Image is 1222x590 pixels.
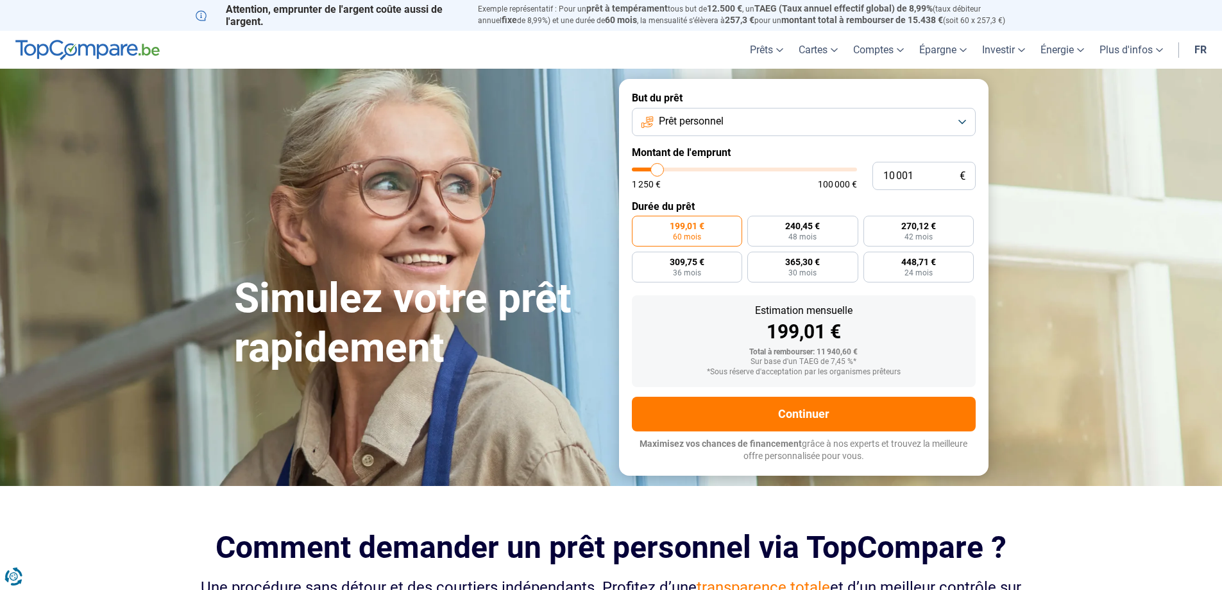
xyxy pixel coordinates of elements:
[234,274,604,373] h1: Simulez votre prêt rapidement
[904,269,933,277] span: 24 mois
[642,358,965,367] div: Sur base d'un TAEG de 7,45 %*
[904,233,933,241] span: 42 mois
[642,348,965,357] div: Total à rembourser: 11 940,60 €
[642,322,965,342] div: 199,01 €
[670,221,704,230] span: 199,01 €
[754,3,933,13] span: TAEG (Taux annuel effectif global) de 8,99%
[785,257,820,266] span: 365,30 €
[196,530,1027,565] h2: Comment demander un prêt personnel via TopCompare ?
[974,31,1033,69] a: Investir
[707,3,742,13] span: 12.500 €
[1092,31,1171,69] a: Plus d'infos
[781,15,943,25] span: montant total à rembourser de 15.438 €
[912,31,974,69] a: Épargne
[673,269,701,277] span: 36 mois
[788,233,817,241] span: 48 mois
[1187,31,1214,69] a: fr
[788,269,817,277] span: 30 mois
[670,257,704,266] span: 309,75 €
[785,221,820,230] span: 240,45 €
[960,171,965,182] span: €
[901,257,936,266] span: 448,71 €
[586,3,668,13] span: prêt à tempérament
[632,397,976,431] button: Continuer
[818,180,857,189] span: 100 000 €
[632,146,976,159] label: Montant de l'emprunt
[1033,31,1092,69] a: Énergie
[632,200,976,213] label: Durée du prêt
[632,180,661,189] span: 1 250 €
[901,221,936,230] span: 270,12 €
[502,15,517,25] span: fixe
[659,114,724,128] span: Prêt personnel
[632,438,976,463] p: grâce à nos experts et trouvez la meilleure offre personnalisée pour vous.
[642,368,965,377] div: *Sous réserve d'acceptation par les organismes prêteurs
[742,31,791,69] a: Prêts
[605,15,637,25] span: 60 mois
[791,31,845,69] a: Cartes
[196,3,462,28] p: Attention, emprunter de l'argent coûte aussi de l'argent.
[642,306,965,316] div: Estimation mensuelle
[725,15,754,25] span: 257,3 €
[673,233,701,241] span: 60 mois
[478,3,1027,26] p: Exemple représentatif : Pour un tous but de , un (taux débiteur annuel de 8,99%) et une durée de ...
[15,40,160,60] img: TopCompare
[632,92,976,104] label: But du prêt
[845,31,912,69] a: Comptes
[640,438,802,449] span: Maximisez vos chances de financement
[632,108,976,136] button: Prêt personnel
